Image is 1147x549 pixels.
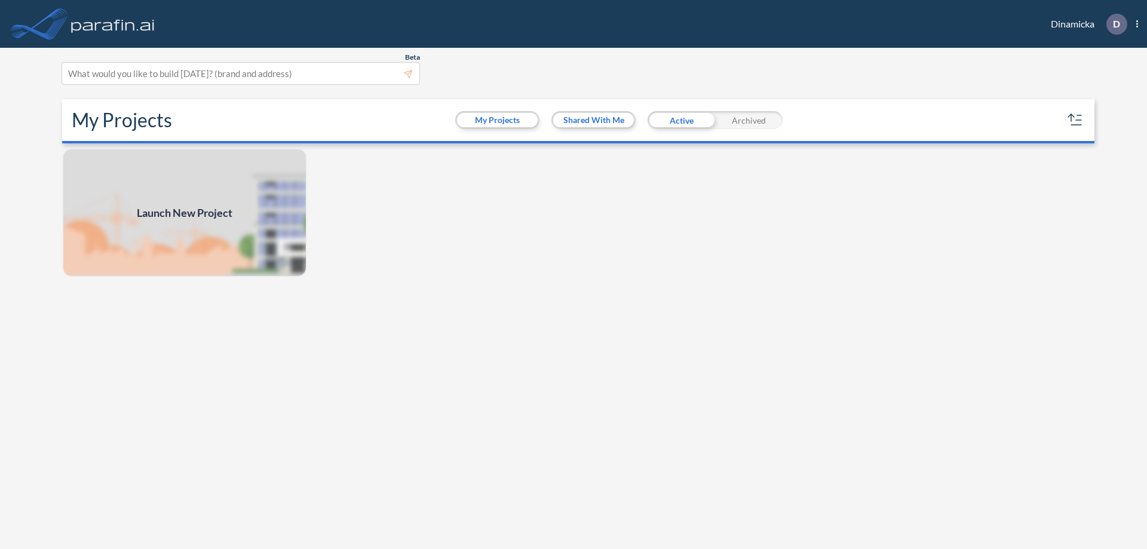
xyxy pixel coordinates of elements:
[137,205,232,221] span: Launch New Project
[1033,14,1138,35] div: Dinamicka
[1113,19,1120,29] p: D
[1066,111,1085,130] button: sort
[62,148,307,277] img: add
[72,109,172,131] h2: My Projects
[62,148,307,277] a: Launch New Project
[69,12,157,36] img: logo
[648,111,715,129] div: Active
[457,113,538,127] button: My Projects
[715,111,783,129] div: Archived
[405,53,420,62] span: Beta
[553,113,634,127] button: Shared With Me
